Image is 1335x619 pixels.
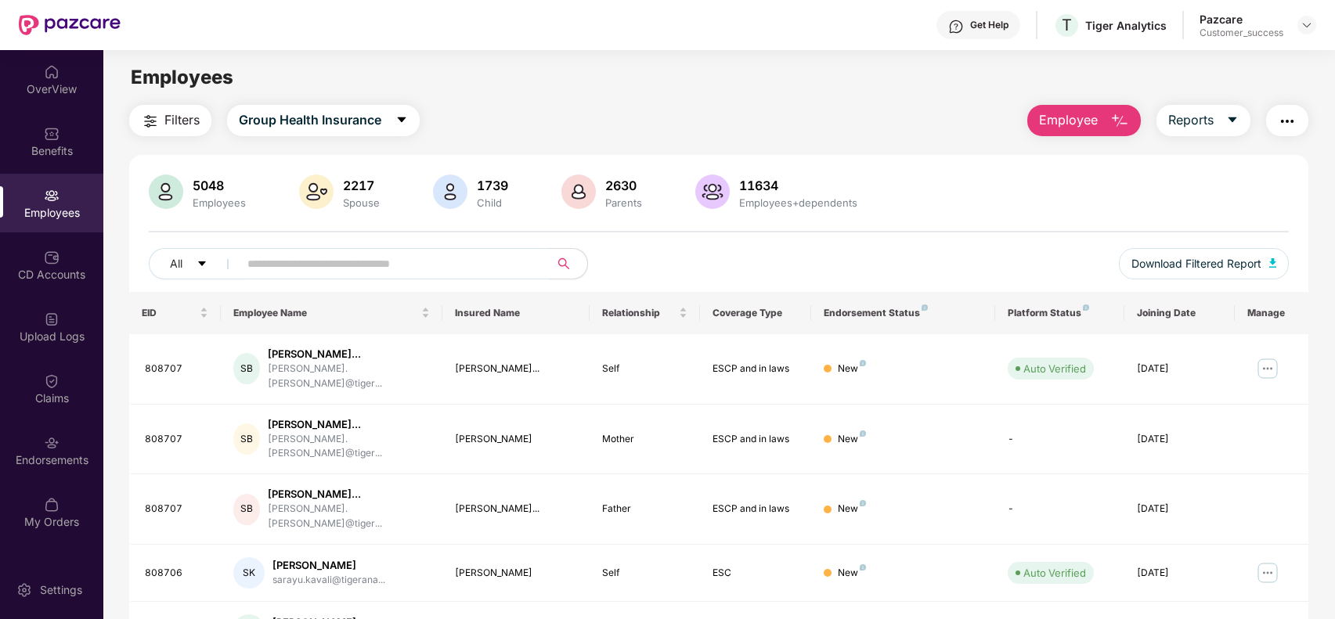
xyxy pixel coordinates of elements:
[455,432,577,447] div: [PERSON_NAME]
[602,307,676,319] span: Relationship
[227,105,420,136] button: Group Health Insurancecaret-down
[713,362,798,376] div: ESCP and in laws
[602,362,687,376] div: Self
[44,559,60,574] img: svg+xml;base64,PHN2ZyBpZD0iVXBkYXRlZCIgeG1sbnM9Imh0dHA6Ly93d3cudzMub3JnLzIwMDAvc3ZnIiB3aWR0aD0iMj...
[602,502,687,516] div: Father
[602,178,645,193] div: 2630
[970,19,1008,31] div: Get Help
[1200,27,1283,39] div: Customer_success
[433,175,467,209] img: svg+xml;base64,PHN2ZyB4bWxucz0iaHR0cDovL3d3dy53My5vcmcvMjAwMC9zdmciIHhtbG5zOnhsaW5rPSJodHRwOi8vd3...
[602,196,645,209] div: Parents
[1156,105,1250,136] button: Reportscaret-down
[268,487,430,502] div: [PERSON_NAME]...
[1124,292,1235,334] th: Joining Date
[1023,361,1086,376] div: Auto Verified
[1235,292,1308,334] th: Manage
[1110,112,1129,131] img: svg+xml;base64,PHN2ZyB4bWxucz0iaHR0cDovL3d3dy53My5vcmcvMjAwMC9zdmciIHhtbG5zOnhsaW5rPSJodHRwOi8vd3...
[736,196,861,209] div: Employees+dependents
[1085,18,1167,33] div: Tiger Analytics
[272,573,385,588] div: sarayu.kavali@tigerana...
[838,502,866,516] div: New
[268,502,430,531] div: [PERSON_NAME].[PERSON_NAME]@tiger...
[1255,356,1280,381] img: manageButton
[44,64,60,80] img: svg+xml;base64,PHN2ZyBpZD0iSG9tZSIgeG1sbnM9Imh0dHA6Ly93d3cudzMub3JnLzIwMDAvc3ZnIiB3aWR0aD0iMjAiIG...
[455,362,577,376] div: [PERSON_NAME]...
[838,566,866,581] div: New
[19,15,121,35] img: New Pazcare Logo
[268,362,430,391] div: [PERSON_NAME].[PERSON_NAME]@tiger...
[455,566,577,581] div: [PERSON_NAME]
[1039,110,1098,130] span: Employee
[838,432,866,447] div: New
[549,257,579,270] span: search
[189,178,249,193] div: 5048
[860,430,866,437] img: svg+xml;base64,PHN2ZyB4bWxucz0iaHR0cDovL3d3dy53My5vcmcvMjAwMC9zdmciIHdpZHRoPSI4IiBoZWlnaHQ9IjgiIH...
[233,494,259,525] div: SB
[838,362,866,376] div: New
[549,248,588,279] button: search
[149,248,244,279] button: Allcaret-down
[44,250,60,265] img: svg+xml;base64,PHN2ZyBpZD0iQ0RfQWNjb3VudHMiIGRhdGEtbmFtZT0iQ0QgQWNjb3VudHMiIHhtbG5zPSJodHRwOi8vd3...
[455,502,577,516] div: [PERSON_NAME]...
[129,292,222,334] th: EID
[1083,304,1089,311] img: svg+xml;base64,PHN2ZyB4bWxucz0iaHR0cDovL3d3dy53My5vcmcvMjAwMC9zdmciIHdpZHRoPSI4IiBoZWlnaHQ9IjgiIH...
[141,112,160,131] img: svg+xml;base64,PHN2ZyB4bWxucz0iaHR0cDovL3d3dy53My5vcmcvMjAwMC9zdmciIHdpZHRoPSIyNCIgaGVpZ2h0PSIyNC...
[1137,362,1222,376] div: [DATE]
[340,178,383,193] div: 2217
[1008,307,1112,319] div: Platform Status
[1137,502,1222,516] div: [DATE]
[189,196,249,209] div: Employees
[268,432,430,462] div: [PERSON_NAME].[PERSON_NAME]@tiger...
[35,582,87,598] div: Settings
[474,178,511,193] div: 1739
[145,362,209,376] div: 808707
[700,292,810,334] th: Coverage Type
[948,19,964,34] img: svg+xml;base64,PHN2ZyBpZD0iSGVscC0zMngzMiIgeG1sbnM9Imh0dHA6Ly93d3cudzMub3JnLzIwMDAvc3ZnIiB3aWR0aD...
[395,113,408,128] span: caret-down
[340,196,383,209] div: Spouse
[44,373,60,389] img: svg+xml;base64,PHN2ZyBpZD0iQ2xhaW0iIHhtbG5zPSJodHRwOi8vd3d3LnczLm9yZy8yMDAwL3N2ZyIgd2lkdGg9IjIwIi...
[299,175,334,209] img: svg+xml;base64,PHN2ZyB4bWxucz0iaHR0cDovL3d3dy53My5vcmcvMjAwMC9zdmciIHhtbG5zOnhsaW5rPSJodHRwOi8vd3...
[590,292,700,334] th: Relationship
[995,474,1124,545] td: -
[1062,16,1072,34] span: T
[860,360,866,366] img: svg+xml;base64,PHN2ZyB4bWxucz0iaHR0cDovL3d3dy53My5vcmcvMjAwMC9zdmciIHdpZHRoPSI4IiBoZWlnaHQ9IjgiIH...
[736,178,861,193] div: 11634
[44,126,60,142] img: svg+xml;base64,PHN2ZyBpZD0iQmVuZWZpdHMiIHhtbG5zPSJodHRwOi8vd3d3LnczLm9yZy8yMDAwL3N2ZyIgd2lkdGg9Ij...
[713,502,798,516] div: ESCP and in laws
[922,304,928,311] img: svg+xml;base64,PHN2ZyB4bWxucz0iaHR0cDovL3d3dy53My5vcmcvMjAwMC9zdmciIHdpZHRoPSI4IiBoZWlnaHQ9IjgiIH...
[268,347,430,362] div: [PERSON_NAME]...
[272,558,385,573] div: [PERSON_NAME]
[142,307,197,319] span: EID
[695,175,730,209] img: svg+xml;base64,PHN2ZyB4bWxucz0iaHR0cDovL3d3dy53My5vcmcvMjAwMC9zdmciIHhtbG5zOnhsaW5rPSJodHRwOi8vd3...
[1200,12,1283,27] div: Pazcare
[16,582,32,598] img: svg+xml;base64,PHN2ZyBpZD0iU2V0dGluZy0yMHgyMCIgeG1sbnM9Imh0dHA6Ly93d3cudzMub3JnLzIwMDAvc3ZnIiB3aW...
[1269,258,1277,268] img: svg+xml;base64,PHN2ZyB4bWxucz0iaHR0cDovL3d3dy53My5vcmcvMjAwMC9zdmciIHhtbG5zOnhsaW5rPSJodHRwOi8vd3...
[145,502,209,516] div: 808707
[145,566,209,581] div: 808706
[1023,565,1086,581] div: Auto Verified
[713,432,798,447] div: ESCP and in laws
[860,500,866,506] img: svg+xml;base64,PHN2ZyB4bWxucz0iaHR0cDovL3d3dy53My5vcmcvMjAwMC9zdmciIHdpZHRoPSI4IiBoZWlnaHQ9IjgiIH...
[44,311,60,327] img: svg+xml;base64,PHN2ZyBpZD0iVXBsb2FkX0xvZ3MiIGRhdGEtbmFtZT0iVXBsb2FkIExvZ3MiIHhtbG5zPSJodHRwOi8vd3...
[1137,566,1222,581] div: [DATE]
[1131,255,1261,272] span: Download Filtered Report
[233,353,259,384] div: SB
[1168,110,1214,130] span: Reports
[170,255,182,272] span: All
[1255,560,1280,585] img: manageButton
[713,566,798,581] div: ESC
[145,432,209,447] div: 808707
[1301,19,1313,31] img: svg+xml;base64,PHN2ZyBpZD0iRHJvcGRvd24tMzJ4MzIiIHhtbG5zPSJodHRwOi8vd3d3LnczLm9yZy8yMDAwL3N2ZyIgd2...
[233,423,259,455] div: SB
[197,258,207,271] span: caret-down
[44,497,60,513] img: svg+xml;base64,PHN2ZyBpZD0iTXlfT3JkZXJzIiBkYXRhLW5hbWU9Ik15IE9yZGVycyIgeG1sbnM9Imh0dHA6Ly93d3cudz...
[1137,432,1222,447] div: [DATE]
[1027,105,1141,136] button: Employee
[474,196,511,209] div: Child
[239,110,381,130] span: Group Health Insurance
[233,307,417,319] span: Employee Name
[995,405,1124,475] td: -
[1278,112,1297,131] img: svg+xml;base64,PHN2ZyB4bWxucz0iaHR0cDovL3d3dy53My5vcmcvMjAwMC9zdmciIHdpZHRoPSIyNCIgaGVpZ2h0PSIyNC...
[131,66,233,88] span: Employees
